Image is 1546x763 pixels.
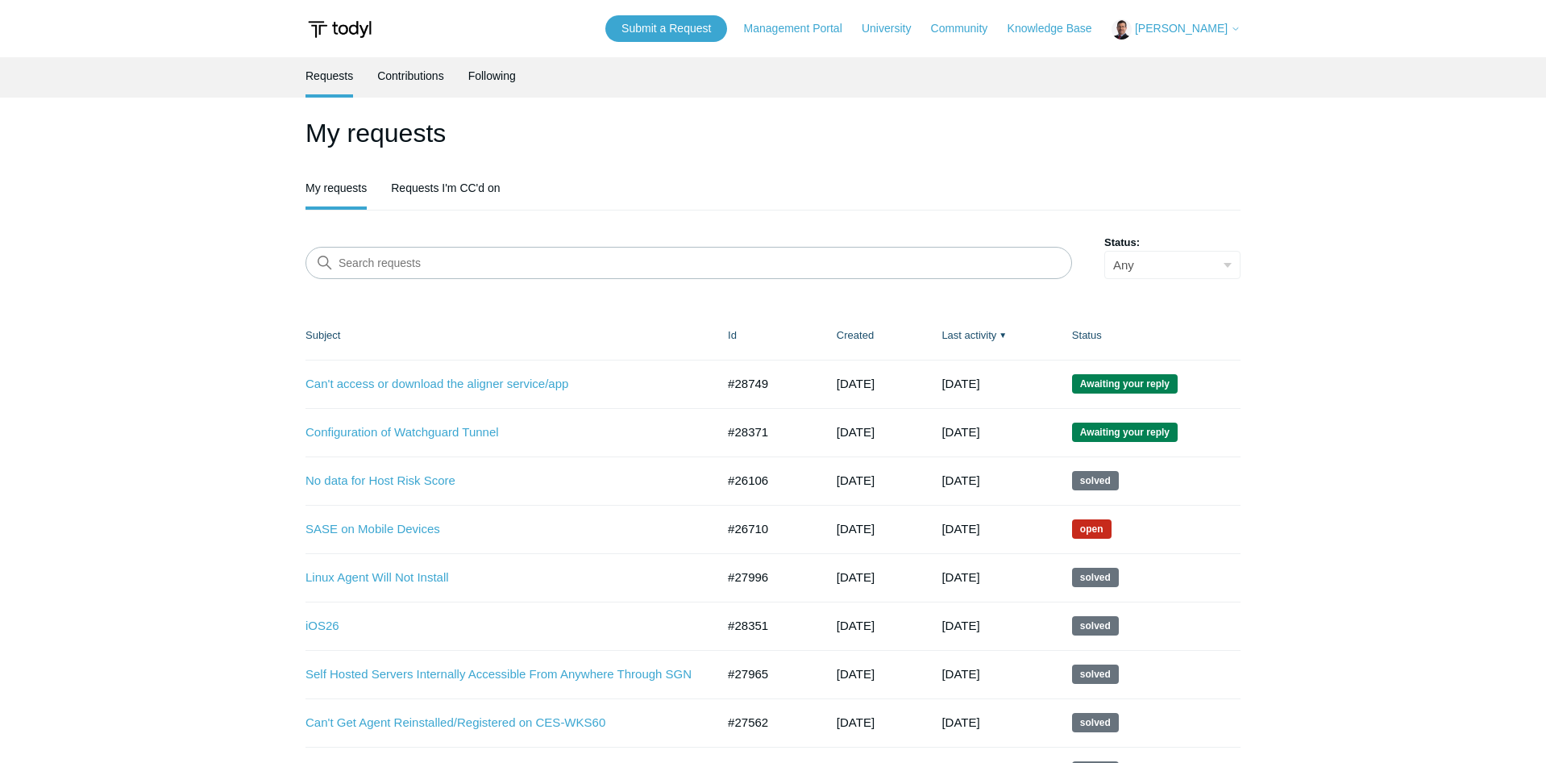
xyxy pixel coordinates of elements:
td: #27965 [712,650,821,698]
time: 07/10/2025, 17:43 [837,473,875,487]
time: 10/03/2025, 12:02 [941,619,979,632]
a: Last activity▼ [941,329,996,341]
td: #26710 [712,505,821,553]
a: Requests [305,57,353,94]
a: Can't Get Agent Reinstalled/Registered on CES-WKS60 [305,714,692,732]
td: #28351 [712,602,821,650]
time: 08/20/2025, 11:37 [837,715,875,729]
a: Knowledge Base [1008,20,1108,37]
time: 07/24/2025, 13:24 [837,522,875,536]
a: Requests I'm CC'd on [391,169,500,206]
span: ▼ [999,329,1007,341]
td: #28371 [712,408,821,457]
img: Todyl Support Center Help Center home page [305,15,374,44]
a: SASE on Mobile Devices [305,520,692,539]
h1: My requests [305,114,1241,152]
a: Configuration of Watchguard Tunnel [305,423,692,442]
time: 09/24/2025, 08:20 [837,619,875,632]
label: Status: [1104,235,1241,251]
time: 10/03/2025, 15:07 [941,570,979,584]
span: We are waiting for you to respond [1072,374,1178,394]
time: 10/11/2025, 11:02 [941,425,979,439]
span: We are working on a response for you [1072,519,1112,539]
span: This request has been solved [1072,471,1119,490]
time: 09/28/2025, 09:33 [941,667,979,681]
time: 09/07/2025, 10:17 [837,667,875,681]
a: iOS26 [305,617,692,636]
span: We are waiting for you to respond [1072,423,1178,442]
time: 10/08/2025, 19:01 [941,473,979,487]
span: This request has been solved [1072,616,1119,636]
a: My requests [305,169,367,206]
td: #26106 [712,457,821,505]
a: Created [837,329,874,341]
a: Community [931,20,1004,37]
input: Search requests [305,247,1072,279]
a: Self Hosted Servers Internally Accessible From Anywhere Through SGN [305,665,692,684]
th: Status [1056,311,1241,360]
td: #28749 [712,360,821,408]
span: This request has been solved [1072,665,1119,684]
a: University [862,20,927,37]
a: Linux Agent Will Not Install [305,569,692,587]
a: Can't access or download the aligner service/app [305,375,692,394]
th: Id [712,311,821,360]
span: This request has been solved [1072,568,1119,587]
a: Management Portal [744,20,858,37]
button: [PERSON_NAME] [1112,19,1241,40]
time: 10/11/2025, 15:01 [941,377,979,390]
a: Following [468,57,516,94]
span: This request has been solved [1072,713,1119,732]
time: 09/08/2025, 22:09 [837,570,875,584]
th: Subject [305,311,712,360]
time: 09/24/2025, 17:20 [837,425,875,439]
span: [PERSON_NAME] [1135,22,1228,35]
td: #27996 [712,553,821,602]
td: #27562 [712,698,821,747]
time: 10/08/2025, 06:01 [941,522,979,536]
a: Submit a Request [605,15,727,42]
a: Contributions [377,57,444,94]
time: 10/07/2025, 13:59 [837,377,875,390]
time: 09/16/2025, 20:02 [941,715,979,729]
a: No data for Host Risk Score [305,472,692,490]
